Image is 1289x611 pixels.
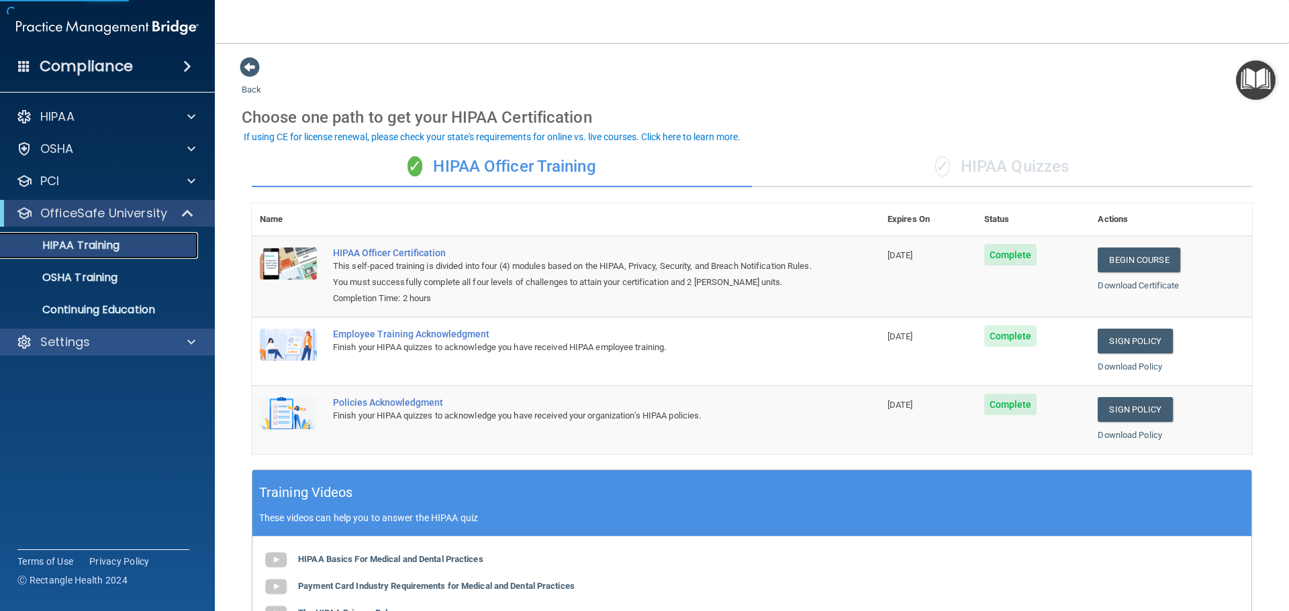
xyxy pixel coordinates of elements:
p: OfficeSafe University [40,205,167,221]
a: Sign Policy [1098,329,1172,353]
div: If using CE for license renewal, please check your state's requirements for online vs. live cours... [244,132,741,142]
th: Name [252,203,325,236]
p: OSHA Training [9,271,117,284]
p: HIPAA [40,109,75,125]
a: PCI [16,173,195,189]
span: ✓ [408,156,422,176]
a: OSHA [16,141,195,157]
div: Employee Training Acknowledgment [333,329,812,339]
img: gray_youtube_icon.38fcd6cc.png [262,573,289,600]
span: Complete [984,244,1037,266]
h5: Training Videos [259,481,353,504]
button: Open Resource Center [1236,60,1276,100]
a: HIPAA [16,109,195,125]
p: Continuing Education [9,303,192,317]
p: These videos can help you to answer the HIPAA quiz [259,512,1245,523]
p: HIPAA Training [9,239,120,252]
th: Expires On [879,203,976,236]
th: Actions [1090,203,1252,236]
span: Complete [984,325,1037,347]
div: HIPAA Quizzes [752,147,1252,187]
a: Privacy Policy [89,555,150,568]
div: HIPAA Officer Training [252,147,752,187]
a: HIPAA Officer Certification [333,247,812,258]
span: [DATE] [888,400,913,410]
span: Complete [984,394,1037,415]
span: [DATE] [888,250,913,260]
p: PCI [40,173,59,189]
a: Download Policy [1098,430,1162,440]
div: Finish your HIPAA quizzes to acknowledge you have received HIPAA employee training. [333,339,812,355]
div: Choose one path to get your HIPAA Certification [242,98,1262,137]
a: Back [242,68,261,95]
h4: Compliance [40,57,133,76]
b: HIPAA Basics For Medical and Dental Practices [298,554,483,564]
button: If using CE for license renewal, please check your state's requirements for online vs. live cours... [242,130,743,144]
a: Sign Policy [1098,397,1172,422]
p: OSHA [40,141,74,157]
img: gray_youtube_icon.38fcd6cc.png [262,547,289,573]
a: Begin Course [1098,247,1180,272]
b: Payment Card Industry Requirements for Medical and Dental Practices [298,581,575,591]
div: Completion Time: 2 hours [333,290,812,307]
th: Status [976,203,1090,236]
span: [DATE] [888,331,913,341]
a: OfficeSafe University [16,205,195,221]
img: PMB logo [16,14,199,41]
a: Terms of Use [17,555,73,568]
a: Settings [16,334,195,350]
p: Settings [40,334,90,350]
span: ✓ [935,156,950,176]
div: This self-paced training is divided into four (4) modules based on the HIPAA, Privacy, Security, ... [333,258,812,290]
a: Download Certificate [1098,280,1179,290]
div: Finish your HIPAA quizzes to acknowledge you have received your organization’s HIPAA policies. [333,408,812,424]
div: Policies Acknowledgment [333,397,812,408]
span: Ⓒ Rectangle Health 2024 [17,573,128,587]
a: Download Policy [1098,362,1162,372]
